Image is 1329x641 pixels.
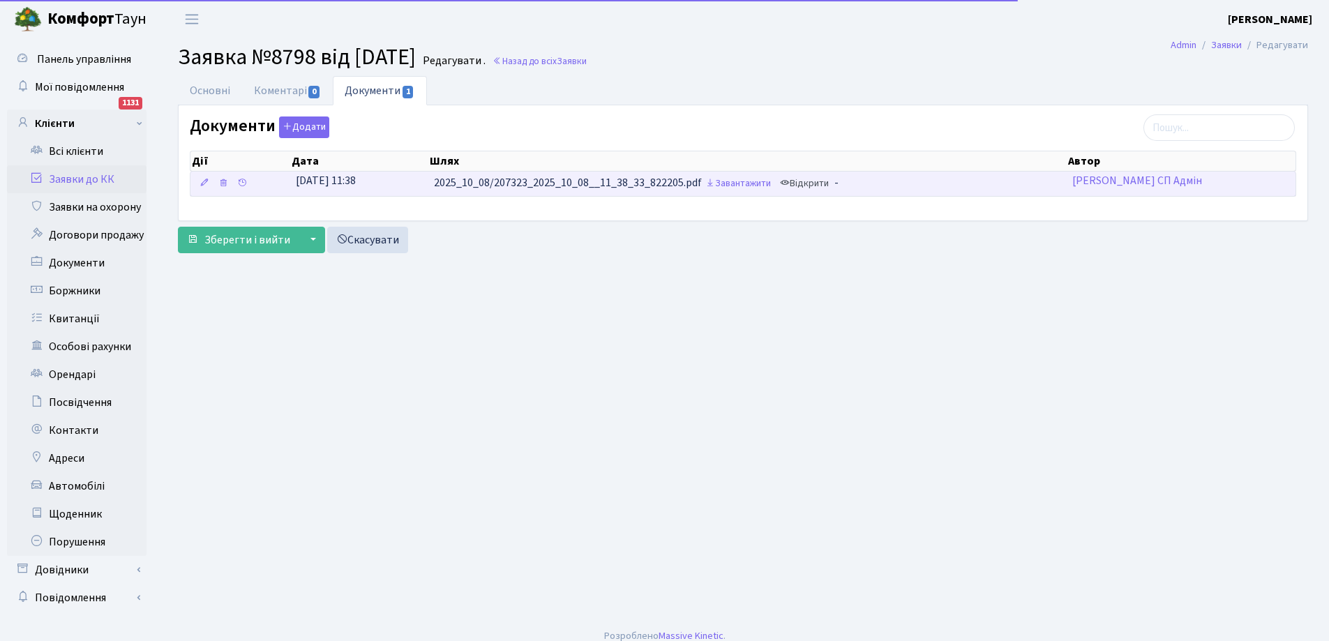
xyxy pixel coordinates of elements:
[296,173,356,188] span: [DATE] 11:38
[428,172,1067,196] td: 2025_10_08/207323_2025_10_08__11_38_33_822205.pdf
[7,361,147,389] a: Орендарі
[7,333,147,361] a: Особові рахунки
[7,500,147,528] a: Щоденник
[204,232,290,248] span: Зберегти і вийти
[7,193,147,221] a: Заявки на охорону
[279,116,329,138] button: Документи
[276,114,329,139] a: Додати
[290,151,428,171] th: Дата
[7,221,147,249] a: Договори продажу
[1211,38,1242,52] a: Заявки
[557,54,587,68] span: Заявки
[7,444,147,472] a: Адреси
[1228,11,1312,28] a: [PERSON_NAME]
[428,151,1067,171] th: Шлях
[7,305,147,333] a: Квитанції
[7,389,147,416] a: Посвідчення
[420,54,486,68] small: Редагувати .
[702,173,774,195] a: Завантажити
[776,173,832,195] a: Відкрити
[7,528,147,556] a: Порушення
[1067,151,1296,171] th: Автор
[403,86,414,98] span: 1
[174,8,209,31] button: Переключити навігацію
[47,8,147,31] span: Таун
[178,41,416,73] span: Заявка №8798 від [DATE]
[190,151,290,171] th: Дії
[7,584,147,612] a: Повідомлення
[308,86,320,98] span: 0
[7,137,147,165] a: Всі клієнти
[327,227,408,253] a: Скасувати
[834,176,839,191] span: -
[7,73,147,101] a: Мої повідомлення1131
[242,76,333,105] a: Коментарі
[1143,114,1295,141] input: Пошук...
[7,416,147,444] a: Контакти
[493,54,587,68] a: Назад до всіхЗаявки
[37,52,131,67] span: Панель управління
[178,227,299,253] button: Зберегти і вийти
[7,472,147,500] a: Автомобілі
[1072,173,1202,188] a: [PERSON_NAME] СП Адмін
[35,80,124,95] span: Мої повідомлення
[47,8,114,30] b: Комфорт
[1150,31,1329,60] nav: breadcrumb
[7,277,147,305] a: Боржники
[333,76,426,105] a: Документи
[7,165,147,193] a: Заявки до КК
[1228,12,1312,27] b: [PERSON_NAME]
[14,6,42,33] img: logo.png
[1242,38,1308,53] li: Редагувати
[190,116,329,138] label: Документи
[119,97,142,110] div: 1131
[7,249,147,277] a: Документи
[7,110,147,137] a: Клієнти
[7,556,147,584] a: Довідники
[7,45,147,73] a: Панель управління
[1171,38,1196,52] a: Admin
[178,76,242,105] a: Основні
